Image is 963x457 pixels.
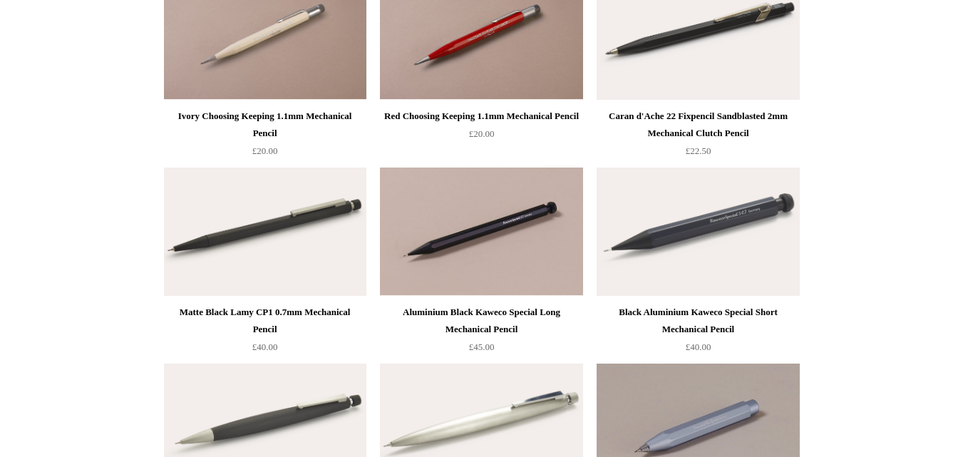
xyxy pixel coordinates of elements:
[686,145,711,156] span: £22.50
[686,342,711,352] span: £40.00
[164,168,366,296] a: Matte Black Lamy CP1 0.7mm Mechanical Pencil Matte Black Lamy CP1 0.7mm Mechanical Pencil
[252,342,278,352] span: £40.00
[597,108,799,166] a: Caran d'Ache 22 Fixpencil Sandblasted 2mm Mechanical Clutch Pencil £22.50
[164,168,366,296] img: Matte Black Lamy CP1 0.7mm Mechanical Pencil
[600,108,795,142] div: Caran d'Ache 22 Fixpencil Sandblasted 2mm Mechanical Clutch Pencil
[164,108,366,166] a: Ivory Choosing Keeping 1.1mm Mechanical Pencil £20.00
[600,304,795,338] div: Black Aluminium Kaweco Special Short Mechanical Pencil
[383,108,579,125] div: Red Choosing Keeping 1.1mm Mechanical Pencil
[597,304,799,362] a: Black Aluminium Kaweco Special Short Mechanical Pencil £40.00
[380,168,582,296] a: Aluminium Black Kaweco Special Long Mechanical Pencil Aluminium Black Kaweco Special Long Mechani...
[469,128,495,139] span: £20.00
[168,304,363,338] div: Matte Black Lamy CP1 0.7mm Mechanical Pencil
[380,108,582,166] a: Red Choosing Keeping 1.1mm Mechanical Pencil £20.00
[168,108,363,142] div: Ivory Choosing Keeping 1.1mm Mechanical Pencil
[164,304,366,362] a: Matte Black Lamy CP1 0.7mm Mechanical Pencil £40.00
[383,304,579,338] div: Aluminium Black Kaweco Special Long Mechanical Pencil
[597,168,799,296] img: Black Aluminium Kaweco Special Short Mechanical Pencil
[380,304,582,362] a: Aluminium Black Kaweco Special Long Mechanical Pencil £45.00
[469,342,495,352] span: £45.00
[252,145,278,156] span: £20.00
[597,168,799,296] a: Black Aluminium Kaweco Special Short Mechanical Pencil Black Aluminium Kaweco Special Short Mecha...
[380,168,582,296] img: Aluminium Black Kaweco Special Long Mechanical Pencil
